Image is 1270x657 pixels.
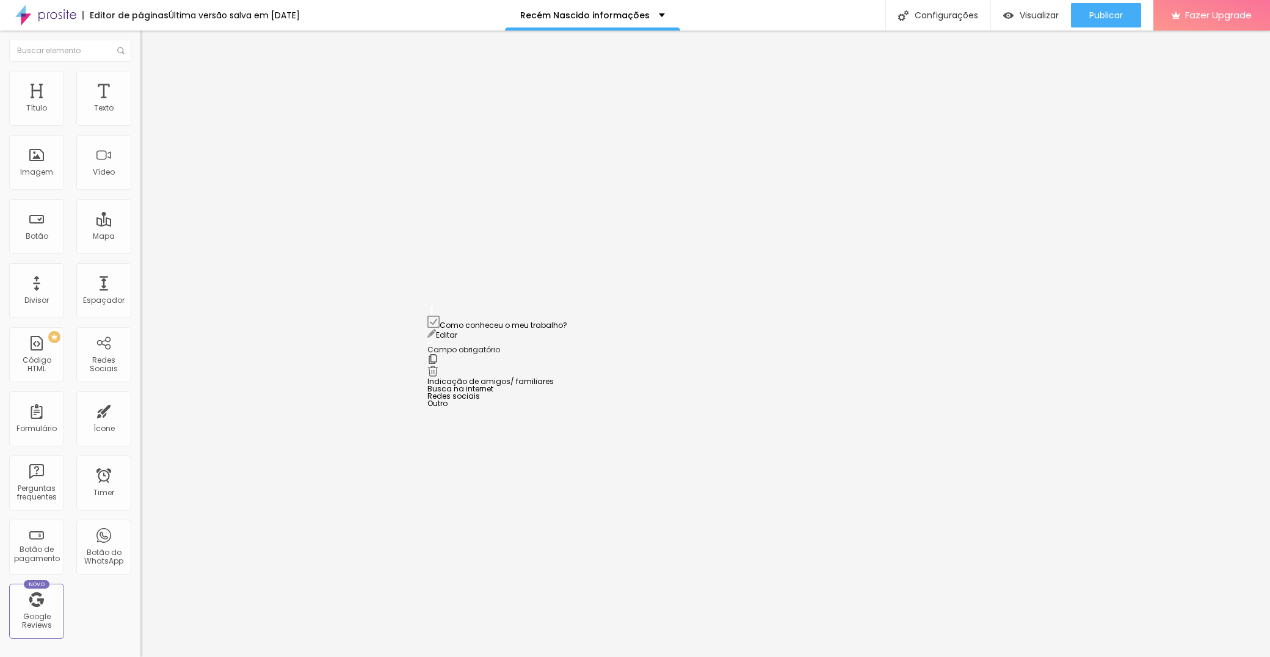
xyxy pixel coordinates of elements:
img: Icone [898,10,909,21]
span: Publicar [1089,10,1123,20]
img: view-1.svg [1003,10,1014,21]
img: Icone [117,47,125,54]
div: Botão de pagamento [12,545,60,563]
div: Formulário [16,424,57,433]
div: Redes Sociais [79,356,128,374]
div: Botão do WhatsApp [79,548,128,566]
div: Última versão salva em [DATE] [169,11,300,20]
div: Título [26,104,47,112]
div: Código HTML [12,356,60,374]
button: Visualizar [991,3,1071,27]
div: Mapa [93,232,115,241]
div: Divisor [24,296,49,305]
div: Perguntas frequentes [12,484,60,502]
div: Imagem [20,168,53,176]
input: Buscar elemento [9,40,131,62]
p: Recém Nascido informações [520,11,650,20]
div: Google Reviews [12,612,60,630]
div: Texto [94,104,114,112]
div: Espaçador [83,296,125,305]
button: Publicar [1071,3,1141,27]
div: Timer [93,488,114,497]
div: Novo [24,580,50,589]
div: Vídeo [93,168,115,176]
div: Ícone [93,424,115,433]
iframe: Editor [140,31,1270,657]
span: Fazer Upgrade [1185,10,1252,20]
div: Botão [26,232,48,241]
div: Editor de páginas [82,11,169,20]
span: Visualizar [1020,10,1059,20]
